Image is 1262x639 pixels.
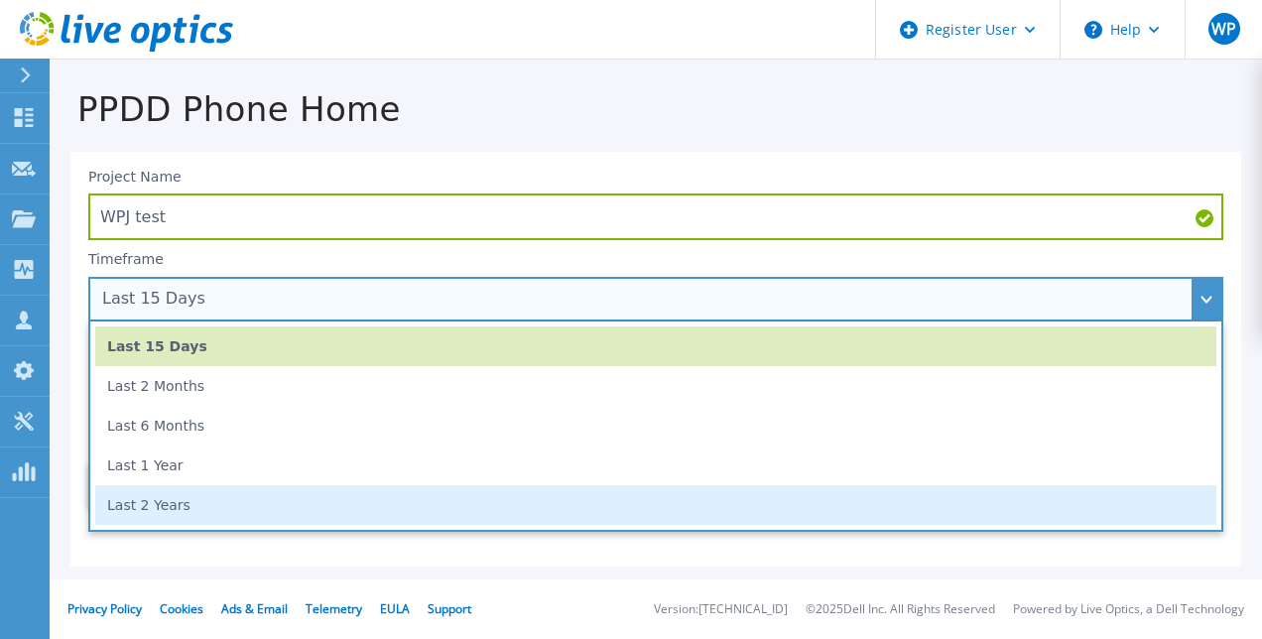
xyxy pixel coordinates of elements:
[50,90,1262,129] h1: PPDD Phone Home
[95,446,1216,485] li: Last 1 Year
[95,366,1216,406] li: Last 2 Months
[1013,603,1244,616] li: Powered by Live Optics, a Dell Technology
[95,326,1216,366] li: Last 15 Days
[95,406,1216,446] li: Last 6 Months
[428,600,471,617] a: Support
[380,600,410,617] a: EULA
[160,600,203,617] a: Cookies
[88,193,1223,240] input: Enter Project Name
[1211,21,1236,37] span: WP
[806,603,995,616] li: © 2025 Dell Inc. All Rights Reserved
[88,251,164,267] label: Timeframe
[67,600,142,617] a: Privacy Policy
[221,600,288,617] a: Ads & Email
[102,290,1188,308] div: Last 15 Days
[654,603,788,616] li: Version: [TECHNICAL_ID]
[95,485,1216,525] li: Last 2 Years
[88,170,182,184] label: Project Name
[306,600,362,617] a: Telemetry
